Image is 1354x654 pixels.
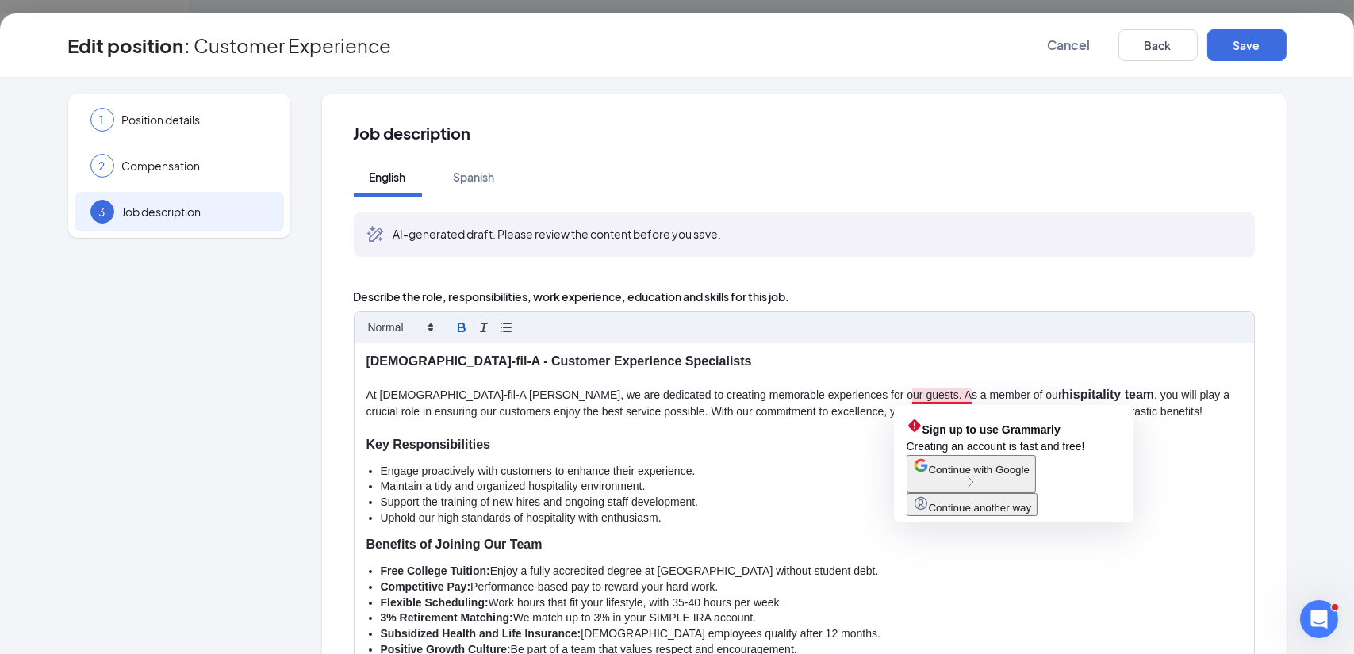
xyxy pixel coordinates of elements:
li: [DEMOGRAPHIC_DATA] employees qualify after 12 months. [381,626,1242,642]
span: 2 [99,158,105,174]
li: We match up to 3% in your SIMPLE IRA account. [381,610,1242,626]
span: Position details [122,112,268,128]
div: Spanish [454,169,495,185]
li: Engage proactively with customers to enhance their experience. [381,464,1242,480]
p: At [DEMOGRAPHIC_DATA]-fil-A [PERSON_NAME], we are dedicated to creating memorable experiences for... [366,386,1242,420]
span: Describe the role, responsibilities, work experience, education and skills for this job. [354,289,1255,304]
span: Job description [354,125,1255,141]
strong: Competitive Pay: [381,580,471,593]
strong: Subsidized Health and Life Insurance: [381,627,581,640]
svg: MagicPencil [366,225,385,244]
strong: Flexible Scheduling: [381,596,489,609]
span: 1 [99,112,105,128]
button: Save [1207,29,1287,61]
li: Performance-based pay to reward your hard work. [381,579,1242,595]
iframe: Intercom live chat [1300,600,1338,638]
li: Support the training of new hires and ongoing staff development. [381,495,1242,511]
span: Compensation [122,158,268,174]
button: Back [1118,29,1198,61]
h3: Edit position : [68,32,191,59]
strong: Key Responsibilities [366,438,491,451]
div: English [370,169,406,185]
strong: [DEMOGRAPHIC_DATA]-fil-A - Customer Experience Specialists [366,354,752,368]
span: Job description [122,204,268,220]
strong: 3% Retirement Matching: [381,611,513,624]
strong: hispitality team [1062,388,1154,401]
span: 3 [99,204,105,220]
li: Uphold our high standards of hospitality with enthusiasm. [381,511,1242,526]
li: Work hours that fit your lifestyle, with 35-40 hours per week. [381,595,1242,611]
span: Cancel [1048,37,1091,53]
li: Enjoy a fully accredited degree at [GEOGRAPHIC_DATA] without student debt. [381,564,1242,579]
strong: Benefits of Joining Our Team [366,537,543,551]
li: Maintain a tidy and organized hospitality environment. [381,479,1242,495]
button: Cancel [1030,29,1109,61]
span: Customer Experience [194,37,392,53]
span: AI-generated draft. Please review the content before you save. [393,225,722,243]
strong: Free College Tuition: [381,564,490,577]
